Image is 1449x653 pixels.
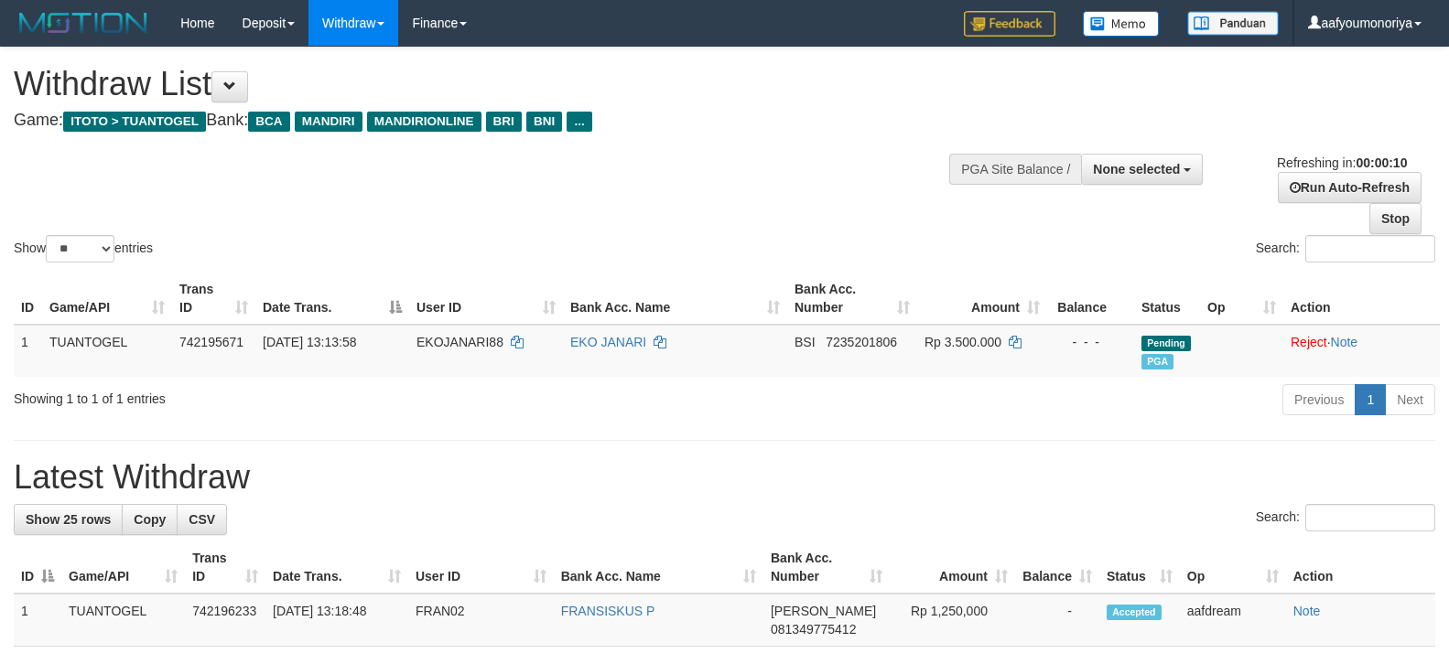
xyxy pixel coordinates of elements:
span: BCA [248,112,289,132]
th: Date Trans.: activate to sort column ascending [265,541,408,594]
label: Search: [1256,504,1435,531]
a: Previous [1282,384,1356,415]
td: · [1283,325,1440,377]
th: Game/API: activate to sort column ascending [61,541,185,594]
div: - - - [1054,333,1127,351]
input: Search: [1305,504,1435,531]
th: Bank Acc. Number: activate to sort column ascending [787,273,917,325]
td: - [1015,594,1099,647]
span: BRI [486,112,522,132]
th: Status: activate to sort column ascending [1099,541,1180,594]
th: Game/API: activate to sort column ascending [42,273,172,325]
td: aafdream [1180,594,1286,647]
th: User ID: activate to sort column ascending [408,541,554,594]
td: Rp 1,250,000 [890,594,1015,647]
img: Feedback.jpg [964,11,1055,37]
button: None selected [1081,154,1203,185]
th: Bank Acc. Name: activate to sort column ascending [563,273,787,325]
strong: 00:00:10 [1356,155,1407,170]
span: EKOJANARI88 [416,335,503,349]
td: FRAN02 [408,594,554,647]
span: MANDIRIONLINE [367,112,481,132]
th: ID: activate to sort column descending [14,541,61,594]
th: Date Trans.: activate to sort column descending [255,273,409,325]
th: Amount: activate to sort column ascending [917,273,1047,325]
select: Showentries [46,235,114,262]
a: Reject [1291,335,1327,349]
th: Op: activate to sort column ascending [1200,273,1283,325]
td: TUANTOGEL [61,594,185,647]
span: CSV [189,512,215,527]
td: 1 [14,325,42,377]
td: 1 [14,594,61,647]
span: Copy 7235201806 to clipboard [826,335,897,349]
h1: Withdraw List [14,66,947,102]
th: Trans ID: activate to sort column ascending [172,273,255,325]
th: User ID: activate to sort column ascending [409,273,563,325]
label: Search: [1256,235,1435,262]
span: ITOTO > TUANTOGEL [63,112,206,132]
th: Action [1286,541,1435,594]
span: Copy [134,512,166,527]
input: Search: [1305,235,1435,262]
span: Pending [1141,336,1191,351]
a: Note [1331,335,1358,349]
a: EKO JANARI [570,335,646,349]
span: 742195671 [179,335,243,349]
a: CSV [177,504,227,535]
span: Copy 081349775412 to clipboard [771,622,856,637]
span: MANDIRI [295,112,362,132]
td: 742196233 [185,594,265,647]
span: [DATE] 13:13:58 [263,335,356,349]
td: TUANTOGEL [42,325,172,377]
a: Note [1293,604,1321,618]
span: Rp 3.500.000 [925,335,1001,349]
th: ID [14,273,42,325]
a: FRANSISKUS P [561,604,655,618]
th: Trans ID: activate to sort column ascending [185,541,265,594]
span: BNI [526,112,562,132]
th: Bank Acc. Number: activate to sort column ascending [763,541,890,594]
a: Stop [1369,203,1422,234]
img: Button%20Memo.svg [1083,11,1160,37]
th: Bank Acc. Name: activate to sort column ascending [554,541,763,594]
img: MOTION_logo.png [14,9,153,37]
label: Show entries [14,235,153,262]
th: Amount: activate to sort column ascending [890,541,1015,594]
span: BSI [795,335,816,349]
td: [DATE] 13:18:48 [265,594,408,647]
span: Marked by aafdream [1141,354,1173,369]
span: None selected [1093,162,1180,177]
a: Next [1385,384,1435,415]
a: Show 25 rows [14,504,123,535]
th: Balance [1047,273,1134,325]
span: Accepted [1107,605,1162,620]
h4: Game: Bank: [14,112,947,130]
th: Status [1134,273,1200,325]
th: Action [1283,273,1440,325]
span: [PERSON_NAME] [771,604,876,618]
img: panduan.png [1187,11,1279,36]
th: Balance: activate to sort column ascending [1015,541,1099,594]
span: Show 25 rows [26,512,111,527]
h1: Latest Withdraw [14,459,1435,496]
a: Run Auto-Refresh [1278,172,1422,203]
span: Refreshing in: [1277,155,1407,170]
th: Op: activate to sort column ascending [1180,541,1286,594]
a: Copy [122,504,178,535]
div: PGA Site Balance / [949,154,1081,185]
span: ... [567,112,591,132]
div: Showing 1 to 1 of 1 entries [14,382,590,408]
a: 1 [1355,384,1386,415]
